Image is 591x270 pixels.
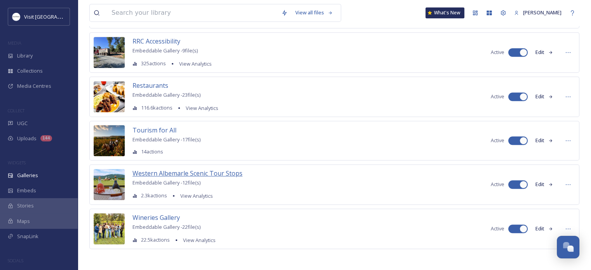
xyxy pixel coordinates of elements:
span: Embeds [17,187,36,194]
span: Active [491,93,504,100]
span: Embeddable Gallery - 23 file(s) [132,91,200,98]
button: Edit [532,45,557,60]
span: Active [491,49,504,56]
span: Collections [17,67,43,75]
span: View Analytics [180,192,213,199]
span: Visit [GEOGRAPHIC_DATA] [24,13,84,20]
img: 4339993f-1d7a-4900-889d-c4c4f8cd5e0d.jpg [94,37,125,68]
span: Library [17,52,33,59]
span: 2.3k actions [141,192,167,199]
a: View Analytics [182,103,218,113]
span: Media Centres [17,82,51,90]
img: 597cda5db650a2f6fa0f84ad0fdbacd48536548df0024b77dab2e024c1fce33c.jpg [94,169,125,200]
button: Edit [532,133,557,148]
a: View all files [291,5,337,20]
span: Active [491,137,504,144]
a: View Analytics [179,235,216,245]
span: MEDIA [8,40,21,46]
span: Active [491,225,504,232]
span: SOCIALS [8,258,23,263]
span: [PERSON_NAME] [523,9,561,16]
span: COLLECT [8,108,24,113]
button: Edit [532,177,557,192]
span: Embeddable Gallery - 17 file(s) [132,136,200,143]
span: Maps [17,218,30,225]
a: What's New [425,7,464,18]
span: Embeddable Gallery - 9 file(s) [132,47,198,54]
span: Embeddable Gallery - 22 file(s) [132,223,200,230]
img: barracksroad-18013242968263752.jpeg [94,81,125,112]
span: Active [491,181,504,188]
span: Tourism for All [132,126,176,134]
img: Circle%20Logo.png [12,13,20,21]
span: Uploads [17,135,37,142]
span: SnapLink [17,233,38,240]
span: Embeddable Gallery - 12 file(s) [132,179,200,186]
a: View Analytics [176,191,213,200]
button: Edit [532,221,557,236]
span: Wineries Gallery [132,213,180,222]
span: 14 actions [141,148,163,155]
span: RRC Accessibility [132,37,180,45]
span: Western Albemarle Scenic Tour Stops [132,169,242,178]
input: Search your library [108,4,277,21]
span: View Analytics [179,60,212,67]
span: UGC [17,120,28,127]
span: View Analytics [183,237,216,244]
div: 144 [40,135,52,141]
span: Stories [17,202,34,209]
span: 116.6k actions [141,104,173,111]
img: travelenjoyliferepeat-17898435533888908.jpeg [94,213,125,244]
span: 325 actions [141,60,166,67]
a: View Analytics [175,59,212,68]
span: 22.5k actions [141,236,170,244]
a: [PERSON_NAME] [510,5,565,20]
span: View Analytics [186,105,218,111]
img: SMS02519%2520%281%29.jpg [94,125,125,156]
span: Galleries [17,172,38,179]
span: WIDGETS [8,160,26,165]
button: Edit [532,89,557,104]
button: Open Chat [557,236,579,258]
span: Restaurants [132,81,168,90]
